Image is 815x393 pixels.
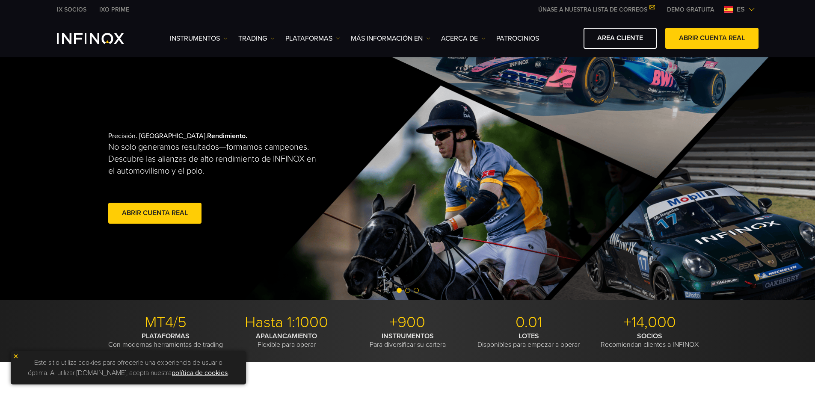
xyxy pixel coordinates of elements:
[108,141,324,177] p: No solo generamos resultados—formamos campeones. Descubre las alianzas de alto rendimiento de INF...
[285,33,340,44] a: PLATAFORMAS
[13,353,19,359] img: yellow close icon
[108,332,223,349] p: Con modernas herramientas de trading
[405,288,410,293] span: Go to slide 2
[108,313,223,332] p: MT4/5
[397,288,402,293] span: Go to slide 1
[519,332,539,340] strong: LOTES
[593,332,707,349] p: Recomiendan clientes a INFINOX
[351,33,430,44] a: Más información en
[108,203,202,224] a: Abrir cuenta real
[238,33,275,44] a: TRADING
[733,4,748,15] span: es
[229,332,344,349] p: Flexible para operar
[665,28,759,49] a: ABRIR CUENTA REAL
[207,132,247,140] strong: Rendimiento.
[382,332,434,340] strong: INSTRUMENTOS
[256,332,317,340] strong: APALANCAMIENTO
[108,118,378,239] div: Precisión. [GEOGRAPHIC_DATA].
[496,33,539,44] a: Patrocinios
[50,5,93,14] a: INFINOX
[142,332,190,340] strong: PLATAFORMAS
[471,313,586,332] p: 0.01
[637,332,662,340] strong: SOCIOS
[15,355,242,380] p: Este sitio utiliza cookies para ofrecerle una experiencia de usuario óptima. Al utilizar [DOMAIN_...
[532,6,661,13] a: ÚNASE A NUESTRA LISTA DE CORREOS
[584,28,657,49] a: AREA CLIENTE
[229,313,344,332] p: Hasta 1:1000
[441,33,486,44] a: ACERCA DE
[414,288,419,293] span: Go to slide 3
[593,313,707,332] p: +14,000
[350,313,465,332] p: +900
[170,33,228,44] a: Instrumentos
[350,332,465,349] p: Para diversificar su cartera
[57,33,144,44] a: INFINOX Logo
[172,369,228,377] a: política de cookies
[661,5,720,14] a: INFINOX MENU
[471,332,586,349] p: Disponibles para empezar a operar
[93,5,136,14] a: INFINOX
